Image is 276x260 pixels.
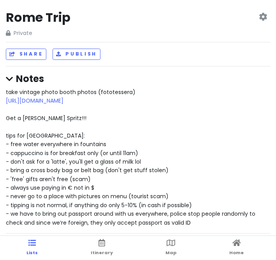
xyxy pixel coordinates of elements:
h2: Rome Trip [6,9,70,26]
button: Publish [53,49,100,60]
span: Private [6,29,70,37]
a: Itinerary [91,236,113,260]
span: Map [165,250,176,256]
span: take vintage photo booth photos (fototessera) Get a [PERSON_NAME] Spritz!!! tips for [GEOGRAPHIC_... [6,88,257,227]
h4: Notes [6,73,270,85]
a: Lists [26,236,38,260]
a: Home [229,236,244,260]
button: Share [6,49,46,60]
span: Itinerary [91,250,113,256]
span: Lists [26,250,38,256]
span: Home [229,250,244,256]
a: Map [165,236,176,260]
a: [URL][DOMAIN_NAME] [6,97,63,105]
